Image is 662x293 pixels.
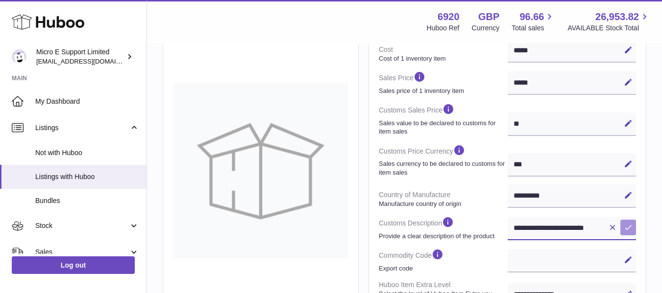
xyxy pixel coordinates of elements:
span: Stock [35,221,129,230]
span: Listings [35,123,129,133]
span: Listings with Huboo [35,172,139,181]
img: no-photo-large.jpg [173,83,348,258]
strong: Provide a clear description of the product [379,232,505,241]
div: Huboo Ref [427,23,460,33]
span: Bundles [35,196,139,205]
strong: Manufacture country of origin [379,200,505,208]
span: 96.66 [519,10,544,23]
strong: Sales value to be declared to customs for item sales [379,119,505,136]
strong: Sales price of 1 inventory item [379,87,505,95]
img: contact@micropcsupport.com [12,49,26,64]
a: 26,953.82 AVAILABLE Stock Total [567,10,650,33]
strong: Sales currency to be declared to customs for item sales [379,159,505,177]
span: [EMAIL_ADDRESS][DOMAIN_NAME] [36,57,144,65]
dt: Commodity Code [379,244,508,276]
span: Sales [35,248,129,257]
strong: 6920 [438,10,460,23]
span: Not with Huboo [35,148,139,158]
span: Total sales [512,23,555,33]
strong: GBP [478,10,499,23]
dt: Country of Manufacture [379,186,508,212]
dt: Cost [379,41,508,67]
dt: Customs Price Currency [379,140,508,180]
dt: Sales Price [379,67,508,99]
div: Currency [472,23,500,33]
a: Log out [12,256,135,274]
dt: Customs Sales Price [379,99,508,139]
span: My Dashboard [35,97,139,106]
dt: Customs Description [379,212,508,244]
span: 26,953.82 [595,10,639,23]
strong: Cost of 1 inventory item [379,54,505,63]
strong: Export code [379,264,505,273]
span: AVAILABLE Stock Total [567,23,650,33]
div: Micro E Support Limited [36,47,124,66]
a: 96.66 Total sales [512,10,555,33]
